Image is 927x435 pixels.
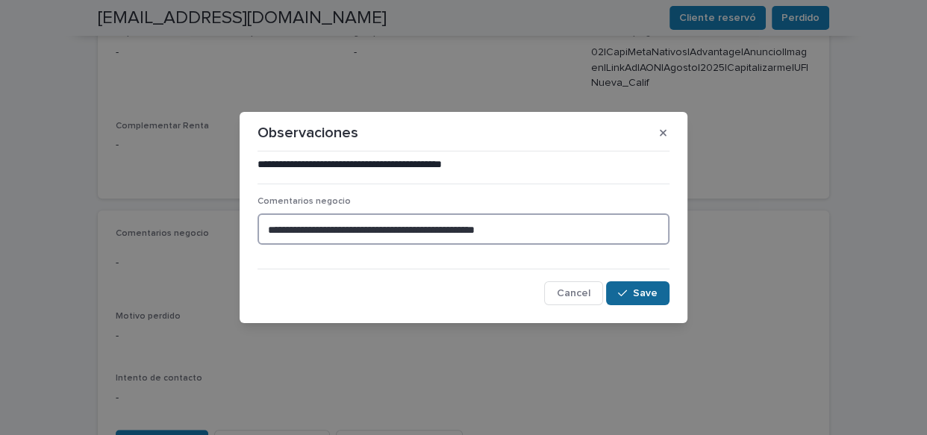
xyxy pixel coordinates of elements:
[606,281,669,305] button: Save
[257,197,351,206] span: Comentarios negocio
[544,281,603,305] button: Cancel
[257,124,358,142] p: Observaciones
[633,288,658,298] span: Save
[557,288,590,298] span: Cancel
